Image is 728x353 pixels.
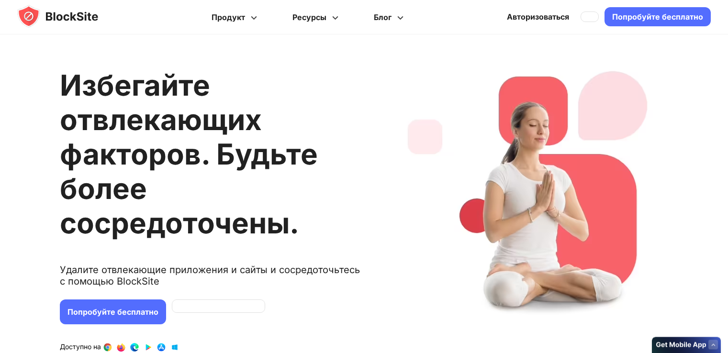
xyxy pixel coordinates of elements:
a: Попробуйте бесплатно [60,299,166,324]
font: Попробуйте бесплатно [67,307,158,317]
font: Попробуйте бесплатно [612,12,703,22]
font: Авторизоваться [507,12,569,22]
font: Продукт [212,12,245,22]
a: Попробуйте бесплатно [605,8,711,27]
img: blocksite-icon.5d769676.svg [17,5,117,28]
font: Доступно на [60,342,101,351]
font: Избегайте отвлекающих факторов. Будьте более сосредоточены. [60,68,318,240]
a: Авторизоваться [501,6,575,29]
font: Удалите отвлекающие приложения и сайты и сосредоточьтесь с помощью BlockSite [60,264,360,287]
font: Блог [374,12,392,22]
font: Ресурсы [292,12,326,22]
